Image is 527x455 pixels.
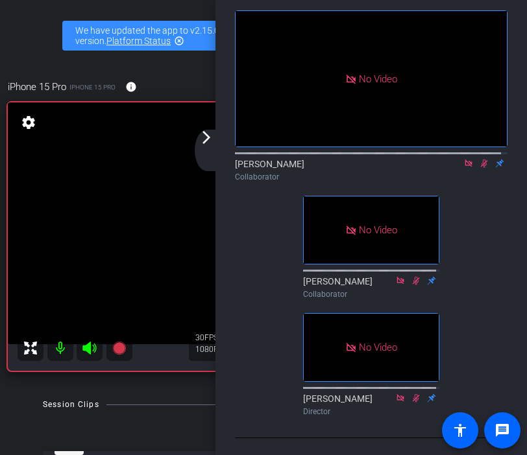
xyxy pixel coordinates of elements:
[235,171,508,183] div: Collaborator
[359,73,397,84] span: No Video
[199,130,214,145] mat-icon: arrow_forward_ios
[195,344,228,355] div: 1080P
[62,21,465,51] div: We have updated the app to v2.15.0. Please make sure the mobile user has the newest version.
[359,224,397,236] span: No Video
[303,392,439,417] div: [PERSON_NAME]
[106,36,171,46] a: Platform Status
[69,82,116,92] span: iPhone 15 Pro
[359,341,397,353] span: No Video
[125,81,137,93] mat-icon: info
[19,115,38,130] mat-icon: settings
[303,288,439,300] div: Collaborator
[43,398,99,411] div: Session Clips
[174,36,184,46] mat-icon: highlight_off
[204,333,218,342] span: FPS
[495,423,510,438] mat-icon: message
[235,157,508,183] div: [PERSON_NAME]
[195,332,228,343] div: 30
[303,275,439,300] div: [PERSON_NAME]
[8,80,66,94] span: iPhone 15 Pro
[303,406,439,417] div: Director
[452,423,468,438] mat-icon: accessibility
